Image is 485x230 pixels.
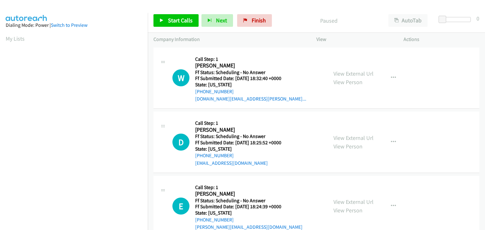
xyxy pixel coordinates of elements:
[168,17,193,24] span: Start Calls
[476,14,479,23] div: 0
[172,134,189,151] h1: D
[195,184,302,191] h5: Call Step: 1
[195,120,289,126] h5: Call Step: 1
[333,198,374,205] a: View External Url
[252,17,266,24] span: Finish
[195,133,289,140] h5: Ff Status: Scheduling - No Answer
[153,14,199,27] a: Start Calls
[195,190,289,198] h2: [PERSON_NAME]
[195,75,306,82] h5: Ff Submitted Date: [DATE] 18:32:40 +0000
[216,17,227,24] span: Next
[442,17,471,22] div: Delay between calls (in seconds)
[172,69,189,86] h1: W
[51,22,87,28] a: Switch to Preview
[195,69,306,76] h5: Ff Status: Scheduling - No Answer
[195,89,234,95] a: [PHONE_NUMBER]
[333,207,362,214] a: View Person
[333,78,362,86] a: View Person
[195,204,302,210] h5: Ff Submitted Date: [DATE] 18:24:39 +0000
[6,35,25,42] a: My Lists
[195,62,289,69] h2: [PERSON_NAME]
[6,21,142,29] div: Dialing Mode: Power |
[316,36,392,43] p: View
[333,70,374,77] a: View External Url
[153,36,305,43] p: Company Information
[172,134,189,151] div: The call is yet to be attempted
[195,224,302,230] a: [PERSON_NAME][EMAIL_ADDRESS][DOMAIN_NAME]
[172,198,189,215] div: The call is yet to be attempted
[195,56,306,62] h5: Call Step: 1
[195,210,302,216] h5: State: [US_STATE]
[172,69,189,86] div: The call is yet to be attempted
[195,217,234,223] a: [PHONE_NUMBER]
[280,16,377,25] p: Paused
[195,140,289,146] h5: Ff Submitted Date: [DATE] 18:25:52 +0000
[195,146,289,152] h5: State: [US_STATE]
[333,134,374,141] a: View External Url
[195,96,306,102] a: [DOMAIN_NAME][EMAIL_ADDRESS][PERSON_NAME]...
[388,14,428,27] button: AutoTab
[201,14,233,27] button: Next
[195,126,289,134] h2: [PERSON_NAME]
[195,152,234,158] a: [PHONE_NUMBER]
[333,143,362,150] a: View Person
[237,14,272,27] a: Finish
[404,36,479,43] p: Actions
[172,198,189,215] h1: E
[195,198,302,204] h5: Ff Status: Scheduling - No Answer
[195,160,268,166] a: [EMAIL_ADDRESS][DOMAIN_NAME]
[195,82,306,88] h5: State: [US_STATE]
